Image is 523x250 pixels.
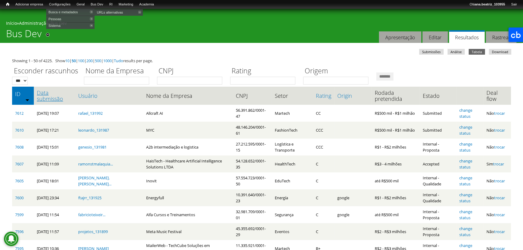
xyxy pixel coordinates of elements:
a: RI [106,2,116,8]
a: Data submissão [37,90,72,102]
label: Origem [303,66,372,77]
a: change status [459,226,472,237]
td: Internal - Qualidade [420,172,456,189]
td: Não [483,189,511,206]
td: Não [483,122,511,139]
a: 100 [78,58,84,63]
td: Internal - Qualidade [420,189,456,206]
td: CC [313,105,334,122]
a: [PERSON_NAME].[PERSON_NAME]... [78,175,111,187]
td: [DATE] 23:34 [34,189,75,206]
td: Logística e Transporte [272,139,313,155]
td: 45.355.692/0001-29 [233,223,272,240]
td: Não [483,223,511,240]
a: ftajrr_131925 [78,195,101,200]
a: 7610 [15,127,24,133]
td: Meta Music Festival [143,223,233,240]
a: 7599 [15,212,24,217]
td: Não [483,105,511,122]
th: Setor [272,87,313,105]
a: Geral [73,2,88,8]
a: Editar [422,31,448,43]
td: Energyfull [143,189,233,206]
td: Inovit [143,172,233,189]
a: trocar [494,212,505,217]
a: Resultados [449,30,485,43]
td: CCC [313,122,334,139]
td: até R$500 mil [372,172,420,189]
a: 7600 [15,195,24,200]
a: 7607 [15,161,24,167]
td: [DATE] 18:01 [34,172,75,189]
td: R$500 mil - R$1 milhão [372,122,420,139]
a: genesio_131981 [78,144,107,150]
td: HaisTech - Healthcare Artificial Intelligence Solutions LTDA [143,155,233,172]
a: Apresentação [379,31,421,43]
img: ordem crescente [25,98,29,102]
td: 56.391.862/0001-47 [233,105,272,122]
a: Usuário [78,93,140,99]
a: change status [459,192,472,204]
a: 1000 [103,58,112,63]
a: Adicionar empresa [12,2,46,8]
td: Não [483,172,511,189]
td: Internal - Proposta [420,139,456,155]
label: Rating [230,66,299,77]
a: trocar [494,111,505,116]
td: 57.554.723/0001-50 [233,172,272,189]
a: 7605 [15,178,24,184]
td: C [313,172,334,189]
td: Internal - Proposta [420,223,456,240]
td: Segurança [272,206,313,223]
th: Rodada pretendida [372,87,420,105]
a: change status [459,158,472,170]
td: C [313,189,334,206]
a: Download [489,49,511,55]
a: 500 [95,58,101,63]
td: R$1 - R$2 milhões [372,189,420,206]
td: FashionTech [272,122,313,139]
td: [DATE] 11:09 [34,155,75,172]
a: projetos_131899 [78,229,108,234]
td: Allcraft AI [143,105,233,122]
a: 10 [65,58,69,63]
td: Submitted [420,122,456,139]
a: ramonstmalaquia... [78,161,113,167]
a: trocar [494,144,505,150]
td: Martech [272,105,313,122]
th: Deal flow [483,87,511,105]
a: Análise [448,49,465,55]
a: rafael_131992 [78,111,103,116]
td: R$500 mil - R$1 milhão [372,105,420,122]
a: trocar [493,161,504,167]
a: Configurações [46,2,74,8]
h1: Bus Dev [6,28,42,43]
th: Estado [420,87,456,105]
td: até R$500 mil [372,206,420,223]
td: 48.146.204/0001-61 [233,122,272,139]
td: [DATE] 11:57 [34,223,75,240]
td: Submitted [420,105,456,122]
td: Internal - Proposta [420,206,456,223]
td: Não [483,206,511,223]
td: R$3 - 4 milhões [372,155,420,172]
td: 32.981.709/0001-01 [233,206,272,223]
div: Showing 1 - 50 of 4225. Show | | | | | | results per page. [12,58,511,64]
td: Alfa Cursos e Treinamentos [143,206,233,223]
td: [DATE] 11:54 [34,206,75,223]
th: CNPJ [233,87,272,105]
a: Rastrear [486,31,516,43]
td: Sim [483,155,511,172]
a: 50 [72,58,76,63]
a: Tudo [114,58,123,63]
label: Esconder rascunhos [12,66,80,77]
a: Tabela [469,49,485,55]
a: Oláana.beatriz_103955 [467,2,508,8]
span: Início [6,2,9,6]
label: CNPJ [157,66,226,77]
a: change status [459,175,472,187]
a: Rating [316,93,331,99]
a: Início [6,20,17,26]
td: Eventos [272,223,313,240]
td: 54.128.652/0001-35 [233,155,272,172]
